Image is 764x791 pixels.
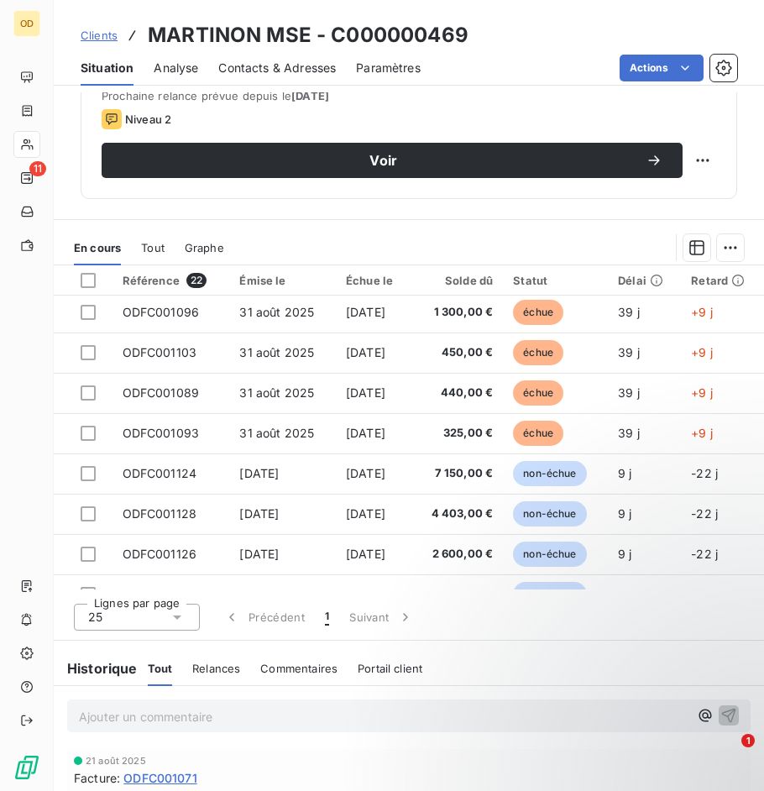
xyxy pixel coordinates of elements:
[513,501,586,526] span: non-échue
[218,60,336,76] span: Contacts & Adresses
[239,466,279,480] span: [DATE]
[513,300,563,325] span: échue
[81,27,118,44] a: Clients
[618,547,631,561] span: 9 j
[741,734,755,747] span: 1
[29,161,46,176] span: 11
[513,542,586,567] span: non-échue
[618,385,640,400] span: 39 j
[102,143,683,178] button: Voir
[239,345,314,359] span: 31 août 2025
[346,426,385,440] span: [DATE]
[346,587,385,601] span: [DATE]
[239,426,314,440] span: 31 août 2025
[618,426,640,440] span: 39 j
[428,628,764,746] iframe: Intercom notifications message
[148,20,468,50] h3: MARTINON MSE - C000000469
[356,60,421,76] span: Paramètres
[123,587,196,601] span: ODFC001135
[691,506,718,521] span: -22 j
[691,587,718,601] span: -22 j
[620,55,704,81] button: Actions
[239,274,326,287] div: Émise le
[618,587,631,601] span: 9 j
[513,421,563,446] span: échue
[618,506,631,521] span: 9 j
[239,587,279,601] span: [DATE]
[618,274,671,287] div: Délai
[421,344,493,361] span: 450,00 €
[691,385,713,400] span: +9 j
[123,466,197,480] span: ODFC001124
[421,425,493,442] span: 325,00 €
[315,600,339,635] button: 1
[81,60,133,76] span: Situation
[239,305,314,319] span: 31 août 2025
[421,274,493,287] div: Solde dû
[74,769,120,787] span: Facture :
[691,466,718,480] span: -22 j
[325,609,329,626] span: 1
[123,426,200,440] span: ODFC001093
[185,241,224,254] span: Graphe
[74,241,121,254] span: En cours
[239,547,279,561] span: [DATE]
[346,466,385,480] span: [DATE]
[88,609,102,626] span: 25
[54,658,138,678] h6: Historique
[691,305,713,319] span: +9 j
[691,274,754,287] div: Retard
[513,582,586,607] span: non-échue
[707,734,747,774] iframe: Intercom live chat
[618,345,640,359] span: 39 j
[513,274,598,287] div: Statut
[358,662,422,675] span: Portail client
[123,345,197,359] span: ODFC001103
[291,89,329,102] span: [DATE]
[513,340,563,365] span: échue
[13,10,40,37] div: OD
[618,466,631,480] span: 9 j
[421,304,493,321] span: 1 300,00 €
[86,756,146,766] span: 21 août 2025
[102,89,716,102] span: Prochaine relance prévue depuis le
[192,662,240,675] span: Relances
[239,506,279,521] span: [DATE]
[691,345,713,359] span: +9 j
[122,154,646,167] span: Voir
[346,274,401,287] div: Échue le
[123,305,200,319] span: ODFC001096
[186,273,207,288] span: 22
[260,662,338,675] span: Commentaires
[618,305,640,319] span: 39 j
[346,345,385,359] span: [DATE]
[213,600,315,635] button: Précédent
[148,662,173,675] span: Tout
[123,769,197,787] span: ODFC001071
[421,546,493,563] span: 2 600,00 €
[141,241,165,254] span: Tout
[421,506,493,522] span: 4 403,00 €
[123,506,197,521] span: ODFC001128
[346,547,385,561] span: [DATE]
[123,547,197,561] span: ODFC001126
[339,600,424,635] button: Suivant
[81,29,118,42] span: Clients
[691,547,718,561] span: -22 j
[421,586,493,603] span: 2 020,00 €
[421,385,493,401] span: 440,00 €
[346,506,385,521] span: [DATE]
[125,113,171,126] span: Niveau 2
[513,380,563,406] span: échue
[346,305,385,319] span: [DATE]
[346,385,385,400] span: [DATE]
[239,385,314,400] span: 31 août 2025
[123,273,220,288] div: Référence
[123,385,200,400] span: ODFC001089
[691,426,713,440] span: +9 j
[421,465,493,482] span: 7 150,00 €
[13,754,40,781] img: Logo LeanPay
[513,461,586,486] span: non-échue
[154,60,198,76] span: Analyse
